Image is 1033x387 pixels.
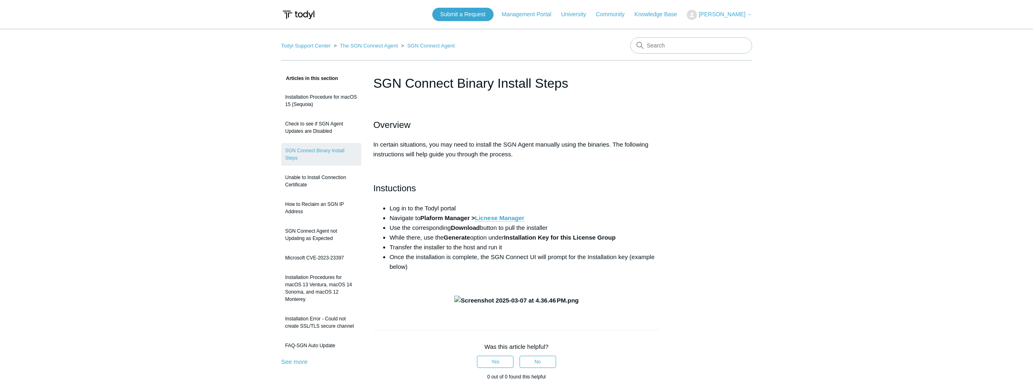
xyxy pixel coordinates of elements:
a: Unable to Install Connection Certificate [281,170,361,192]
strong: Plaform Manager > [421,214,524,222]
li: Navigate to [390,213,660,223]
li: While there, use the option under [390,233,660,242]
li: SGN Connect Agent [399,43,455,49]
a: The SGN Connect Agent [340,43,398,49]
strong: Download [451,224,480,231]
li: Transfer the installer to the host and run it [390,242,660,252]
img: Todyl Support Center Help Center home page [281,7,316,22]
a: Knowledge Base [634,10,685,19]
li: Use the corresponding button to pull the installer [390,223,660,233]
button: This article was not helpful [520,356,556,368]
img: Screenshot 2025-03-07 at 4.36.46 PM.png [454,296,579,305]
a: Management Portal [502,10,559,19]
a: SGN Connect Agent [407,43,455,49]
a: Check to see if SGN Agent Updates are Disabled [281,116,361,139]
a: Microsoft CVE-2023-23397 [281,250,361,266]
a: Installation Procedure for macOS 15 (Sequoia) [281,89,361,112]
button: [PERSON_NAME] [687,10,752,20]
span: Articles in this section [281,76,338,81]
strong: Generate [444,234,470,241]
a: Todyl Support Center [281,43,331,49]
p: In certain situations, you may need to install the SGN Agent manually using the binaries. The fol... [373,140,660,159]
a: SGN Connect Agent not Updating as Expected [281,223,361,246]
a: See more [281,358,308,365]
a: Submit a Request [432,8,494,21]
a: Community [596,10,633,19]
li: Log in to the Todyl portal [390,203,660,213]
a: Installation Procedures for macOS 13 Ventura, macOS 14 Sonoma, and macOS 12 Monterey [281,270,361,307]
a: FAQ-SGN Auto Update [281,338,361,353]
input: Search [630,37,752,54]
a: Licnese Manager [475,214,524,222]
li: Once the installation is complete, the SGN Connect UI will prompt for the Installation key (examp... [390,252,660,272]
h1: SGN Connect Binary Install Steps [373,74,660,93]
span: 0 out of 0 found this helpful [487,374,546,380]
li: The SGN Connect Agent [332,43,399,49]
h2: Instuctions [373,181,660,195]
a: University [561,10,594,19]
button: This article was helpful [477,356,513,368]
span: [PERSON_NAME] [699,11,745,17]
a: Installation Error - Could not create SSL/TLS secure channel [281,311,361,334]
a: SGN Connect Binary Install Steps [281,143,361,166]
strong: Installation Key for this License Group [504,234,616,241]
h2: Overview [373,118,660,132]
li: Todyl Support Center [281,43,332,49]
a: How to Reclaim an SGN IP Address [281,197,361,219]
span: Was this article helpful? [485,343,549,350]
